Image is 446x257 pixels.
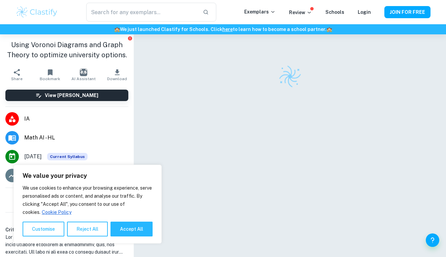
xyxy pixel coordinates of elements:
button: JOIN FOR FREE [384,6,431,18]
button: View [PERSON_NAME] [5,90,128,101]
span: 🏫 [326,27,332,32]
span: Current Syllabus [47,153,88,160]
input: Search for any exemplars... [86,3,197,22]
button: Help and Feedback [426,233,439,247]
span: Download [107,76,127,81]
img: Clastify logo [15,5,58,19]
span: 🏫 [114,27,120,32]
button: Bookmark [33,65,67,84]
span: Math AI - HL [24,134,128,142]
a: Schools [325,9,344,15]
p: Review [289,9,312,16]
span: AI Assistant [71,76,96,81]
img: Clastify logo [277,64,303,89]
a: Cookie Policy [41,209,72,215]
div: This exemplar is based on the current syllabus. Feel free to refer to it for inspiration/ideas wh... [47,153,88,160]
h1: Lor ipsumdo's ametconsect ad elit-seddoeiusm, temp incid utlabore etdolorem al enimadminimv, quis... [5,233,128,256]
h6: Criterion A [ 3 / 4 ]: [5,226,128,233]
button: Accept All [110,222,153,236]
p: Exemplars [244,8,276,15]
button: Report issue [127,36,132,41]
p: We use cookies to enhance your browsing experience, serve personalised ads or content, and analys... [23,184,153,216]
span: Bookmark [40,76,60,81]
a: Login [358,9,371,15]
a: here [222,27,233,32]
span: IA [24,115,128,123]
button: AI Assistant [67,65,100,84]
button: Reject All [67,222,108,236]
img: AI Assistant [80,69,87,76]
p: We value your privacy [23,172,153,180]
h6: Examiner's summary [3,215,131,223]
span: Share [11,76,23,81]
h1: Using Voronoi Diagrams and Graph Theory to optimize university options. [5,40,128,60]
span: [DATE] [24,153,42,161]
h6: We just launched Clastify for Schools. Click to learn how to become a school partner. [1,26,445,33]
button: Customise [23,222,64,236]
div: We value your privacy [13,165,162,244]
h6: View [PERSON_NAME] [45,92,98,99]
button: Download [100,65,134,84]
